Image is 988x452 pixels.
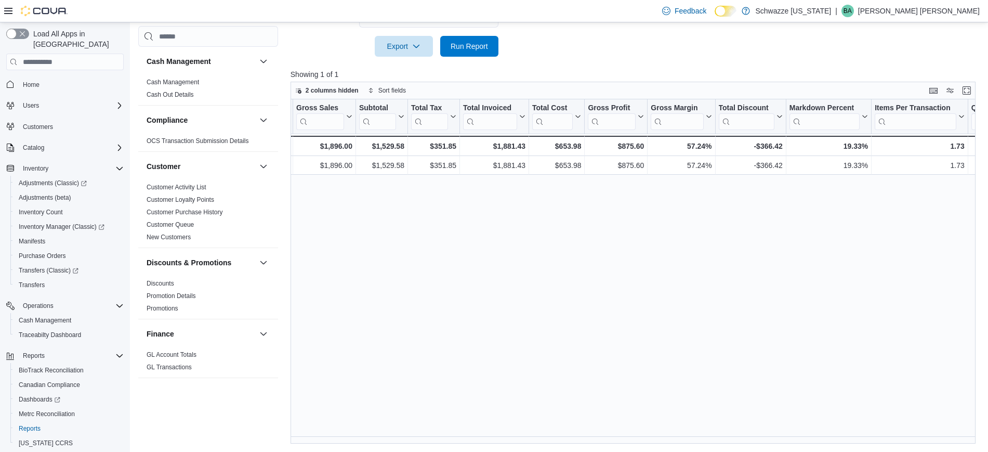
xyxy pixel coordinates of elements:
div: $1,529.58 [359,160,404,172]
a: New Customers [147,234,191,241]
a: Manifests [15,235,49,248]
div: $653.98 [532,140,581,152]
span: GL Account Totals [147,351,196,359]
span: Customers [23,123,53,131]
a: Cash Management [15,314,75,327]
a: GL Account Totals [147,351,196,358]
button: Subtotal [359,104,404,130]
button: Compliance [257,114,270,126]
div: $1,881.43 [463,160,525,172]
h3: Discounts & Promotions [147,257,231,268]
button: Markdown Percent [789,104,868,130]
button: Display options [944,84,956,97]
button: Total Cost [532,104,581,130]
a: Feedback [658,1,710,21]
span: Adjustments (beta) [15,191,124,204]
p: | [835,5,837,17]
span: Inventory Count [19,208,63,216]
span: BA [844,5,852,17]
span: Feedback [675,6,706,16]
button: Transfers [10,278,128,292]
span: Dashboards [15,393,124,406]
a: Adjustments (beta) [15,191,75,204]
span: Manifests [15,235,124,248]
span: Washington CCRS [15,437,124,449]
button: Total Invoiced [463,104,525,130]
span: Operations [23,302,54,310]
span: Adjustments (beta) [19,193,71,202]
span: Cash Management [15,314,124,327]
a: Inventory Manager (Classic) [10,219,128,234]
button: Cash Management [10,313,128,328]
span: 2 columns hidden [306,86,359,95]
button: Users [2,98,128,113]
a: OCS Transaction Submission Details [147,137,249,145]
div: Total Invoiced [463,104,517,130]
div: Total Cost [532,104,573,113]
a: Customer Queue [147,221,194,228]
span: Transfers (Classic) [15,264,124,277]
a: Inventory Manager (Classic) [15,221,109,233]
button: Traceabilty Dashboard [10,328,128,342]
div: Gross Profit [588,104,636,130]
div: Customer [138,181,278,248]
h3: Compliance [147,115,188,125]
span: Home [19,78,124,91]
a: Transfers (Classic) [10,263,128,278]
div: Gross Sales [296,104,344,130]
div: $351.85 [411,140,456,152]
span: Manifests [19,237,45,246]
span: Home [23,81,39,89]
button: Enter fullscreen [960,84,973,97]
span: Traceabilty Dashboard [19,331,81,339]
div: Subtotal [359,104,396,113]
h3: Cash Management [147,56,211,67]
span: Load All Apps in [GEOGRAPHIC_DATA] [29,29,124,49]
a: Dashboards [10,392,128,407]
button: Keyboard shortcuts [927,84,940,97]
div: $875.60 [588,140,644,152]
span: Customer Queue [147,221,194,229]
button: Reports [2,348,128,363]
button: Home [2,76,128,92]
span: Customer Purchase History [147,208,223,216]
button: Finance [257,328,270,340]
a: Traceabilty Dashboard [15,329,85,341]
span: Users [19,99,124,112]
div: Total Tax [411,104,448,130]
p: Showing 1 of 1 [291,69,983,80]
button: Inventory Count [10,205,128,219]
button: Total Tax [411,104,456,130]
a: [US_STATE] CCRS [15,437,77,449]
div: Total Invoiced [463,104,517,113]
a: Customers [19,121,57,133]
div: 19.33% [789,160,868,172]
span: Purchase Orders [15,250,124,262]
a: Adjustments (Classic) [10,176,128,190]
button: Catalog [19,141,48,154]
button: Cash Management [257,55,270,68]
button: Gross Margin [651,104,712,130]
button: Inventory [2,161,128,176]
a: Dashboards [15,393,64,406]
a: Customer Activity List [147,184,206,191]
span: Metrc Reconciliation [19,410,75,418]
a: Purchase Orders [15,250,70,262]
button: Items Per Transaction [875,104,965,130]
span: Adjustments (Classic) [15,177,124,189]
span: Traceabilty Dashboard [15,329,124,341]
button: Cash Management [147,56,255,67]
span: Cash Management [147,78,199,86]
button: Sort fields [364,84,410,97]
span: Canadian Compliance [19,381,80,389]
span: Sort fields [378,86,406,95]
input: Dark Mode [715,6,736,17]
a: Promotions [147,305,178,312]
button: Total Discount [718,104,782,130]
p: [PERSON_NAME] [PERSON_NAME] [858,5,980,17]
div: Total Cost [532,104,573,130]
div: Gross Sales [296,104,344,113]
div: Total Discount [718,104,774,113]
button: Manifests [10,234,128,249]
